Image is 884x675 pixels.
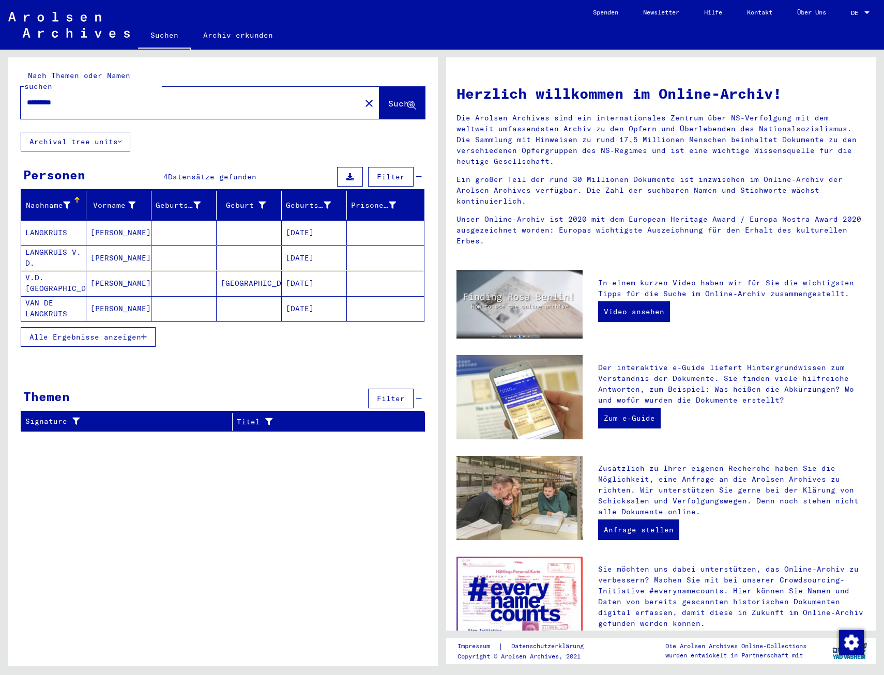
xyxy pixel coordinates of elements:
[21,327,156,347] button: Alle Ergebnisse anzeigen
[598,519,679,540] a: Anfrage stellen
[351,197,411,213] div: Prisoner #
[86,296,151,321] mat-cell: [PERSON_NAME]
[456,270,583,339] img: video.jpg
[839,630,863,654] div: Zustimmung ändern
[25,413,232,430] div: Signature
[286,200,331,211] div: Geburtsdatum
[598,362,866,406] p: Der interaktive e-Guide liefert Hintergrundwissen zum Verständnis der Dokumente. Sie finden viele...
[21,271,86,296] mat-cell: V.D. [GEOGRAPHIC_DATA]
[23,165,85,184] div: Personen
[282,191,347,220] mat-header-cell: Geburtsdatum
[237,413,412,430] div: Titel
[388,98,414,109] span: Suche
[598,463,866,517] p: Zusätzlich zu Ihrer eigenen Recherche haben Sie die Möglichkeit, eine Anfrage an die Arolsen Arch...
[237,417,399,427] div: Titel
[25,200,70,211] div: Nachname
[29,332,141,342] span: Alle Ergebnisse anzeigen
[21,191,86,220] mat-header-cell: Nachname
[456,214,866,247] p: Unser Online-Archiv ist 2020 mit dem European Heritage Award / Europa Nostra Award 2020 ausgezeic...
[24,71,130,91] mat-label: Nach Themen oder Namen suchen
[25,197,86,213] div: Nachname
[163,172,168,181] span: 4
[347,191,424,220] mat-header-cell: Prisoner #
[598,301,670,322] a: Video ansehen
[503,641,596,652] a: Datenschutzerklärung
[368,389,414,408] button: Filter
[23,387,70,406] div: Themen
[359,93,379,113] button: Clear
[151,191,217,220] mat-header-cell: Geburtsname
[456,113,866,167] p: Die Arolsen Archives sind ein internationales Zentrum über NS-Verfolgung mit dem weltweit umfasse...
[21,246,86,270] mat-cell: LANGKRUIS V. D.
[90,200,135,211] div: Vorname
[156,200,201,211] div: Geburtsname
[86,246,151,270] mat-cell: [PERSON_NAME]
[363,97,375,110] mat-icon: close
[282,271,347,296] mat-cell: [DATE]
[21,220,86,245] mat-cell: LANGKRUIS
[191,23,285,48] a: Archiv erkunden
[379,87,425,119] button: Suche
[456,174,866,207] p: Ein großer Teil der rund 30 Millionen Dokumente ist inzwischen im Online-Archiv der Arolsen Archi...
[86,220,151,245] mat-cell: [PERSON_NAME]
[456,557,583,647] img: enc.jpg
[138,23,191,50] a: Suchen
[830,638,869,664] img: yv_logo.png
[282,246,347,270] mat-cell: [DATE]
[851,9,862,17] span: DE
[282,220,347,245] mat-cell: [DATE]
[168,172,256,181] span: Datensätze gefunden
[86,191,151,220] mat-header-cell: Vorname
[665,641,806,651] p: Die Arolsen Archives Online-Collections
[456,355,583,439] img: eguide.jpg
[458,652,596,661] p: Copyright © Arolsen Archives, 2021
[598,564,866,629] p: Sie möchten uns dabei unterstützen, das Online-Archiv zu verbessern? Machen Sie mit bei unserer C...
[8,12,130,38] img: Arolsen_neg.svg
[21,132,130,151] button: Archival tree units
[351,200,396,211] div: Prisoner #
[90,197,151,213] div: Vorname
[282,296,347,321] mat-cell: [DATE]
[456,83,866,104] h1: Herzlich willkommen im Online-Archiv!
[456,456,583,540] img: inquiries.jpg
[21,296,86,321] mat-cell: VAN DE LANGKRUIS
[458,641,596,652] div: |
[839,630,864,655] img: Zustimmung ändern
[221,197,281,213] div: Geburt‏
[377,172,405,181] span: Filter
[221,200,266,211] div: Geburt‏
[217,271,282,296] mat-cell: [GEOGRAPHIC_DATA]
[598,408,661,428] a: Zum e-Guide
[86,271,151,296] mat-cell: [PERSON_NAME]
[368,167,414,187] button: Filter
[25,416,219,427] div: Signature
[598,278,866,299] p: In einem kurzen Video haben wir für Sie die wichtigsten Tipps für die Suche im Online-Archiv zusa...
[458,641,498,652] a: Impressum
[217,191,282,220] mat-header-cell: Geburt‏
[665,651,806,660] p: wurden entwickelt in Partnerschaft mit
[377,394,405,403] span: Filter
[156,197,216,213] div: Geburtsname
[286,197,346,213] div: Geburtsdatum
